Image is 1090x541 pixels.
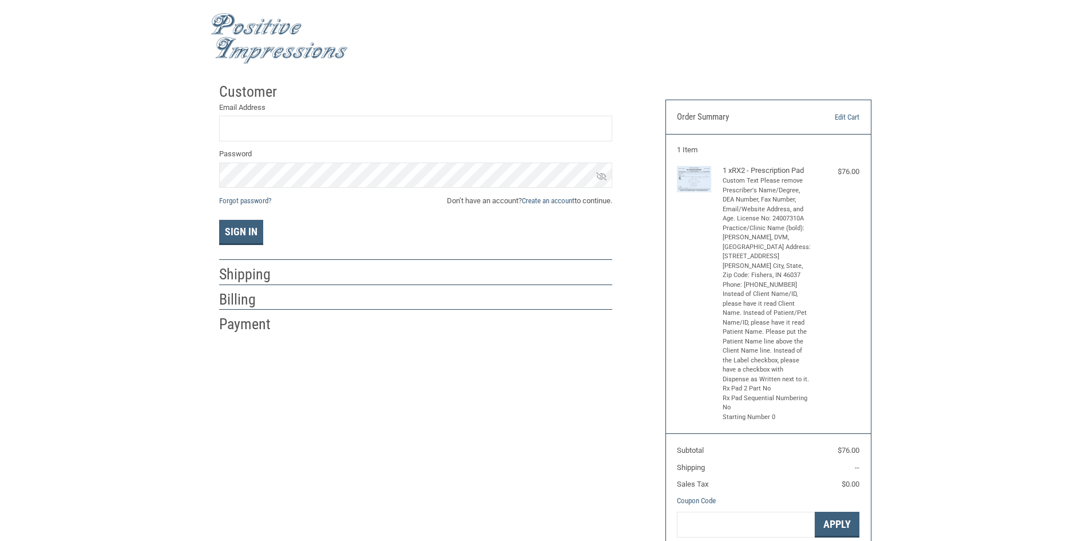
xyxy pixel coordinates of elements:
h4: 1 x RX2 - Prescription Pad [723,166,811,175]
span: Subtotal [677,446,704,455]
span: -- [855,463,859,472]
li: Custom Text Please remove Prescriber's Name/Degree, DEA Number, Fax Number, Email/Website Address... [723,176,811,384]
h2: Shipping [219,265,286,284]
li: Rx Pad Sequential Numbering No [723,394,811,413]
span: Don’t have an account? to continue. [447,195,612,207]
button: Sign In [219,220,263,245]
a: Coupon Code [677,496,716,505]
li: Starting Number 0 [723,413,811,422]
a: Forgot password? [219,196,271,205]
h3: Order Summary [677,112,801,123]
h2: Customer [219,82,286,101]
span: $0.00 [842,480,859,488]
label: Email Address [219,102,612,113]
input: Gift Certificate or Coupon Code [677,512,815,538]
h3: 1 Item [677,145,859,155]
div: $76.00 [814,166,859,177]
span: $76.00 [838,446,859,455]
a: Create an account [522,196,574,205]
label: Password [219,148,612,160]
h2: Billing [219,290,286,309]
li: Rx Pad 2 Part No [723,384,811,394]
span: Shipping [677,463,705,472]
img: Positive Impressions [211,13,348,64]
span: Sales Tax [677,480,708,488]
h2: Payment [219,315,286,334]
button: Apply [815,512,859,538]
a: Edit Cart [801,112,859,123]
